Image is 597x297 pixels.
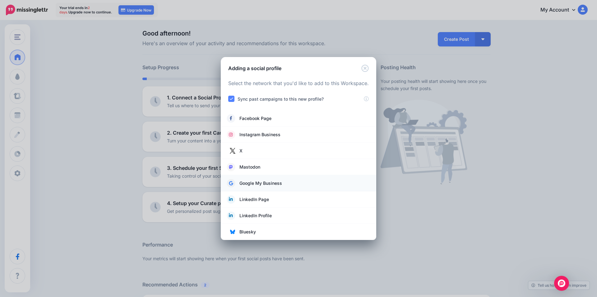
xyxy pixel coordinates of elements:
span: LinkedIn Page [239,196,269,203]
button: Close [361,65,369,72]
span: LinkedIn Profile [239,212,272,219]
a: Instagram Business [227,130,370,139]
img: bluesky.png [230,229,235,234]
span: Instagram Business [239,131,280,138]
label: Sync past campaigns to this new profile? [238,95,324,103]
span: X [239,147,243,155]
a: Mastodon [227,163,370,171]
span: Bluesky [239,228,256,236]
a: LinkedIn Page [227,195,370,204]
span: Mastodon [239,163,260,171]
a: X [227,146,370,155]
a: LinkedIn Profile [227,211,370,220]
h5: Adding a social profile [228,65,281,72]
span: Facebook Page [239,115,271,122]
a: Google My Business [227,179,370,188]
img: twitter.jpg [228,146,238,156]
a: Facebook Page [227,114,370,123]
p: Select the network that you'd like to add to this Workspace. [228,79,369,88]
div: Open Intercom Messenger [554,276,569,291]
span: Google My Business [239,180,282,187]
